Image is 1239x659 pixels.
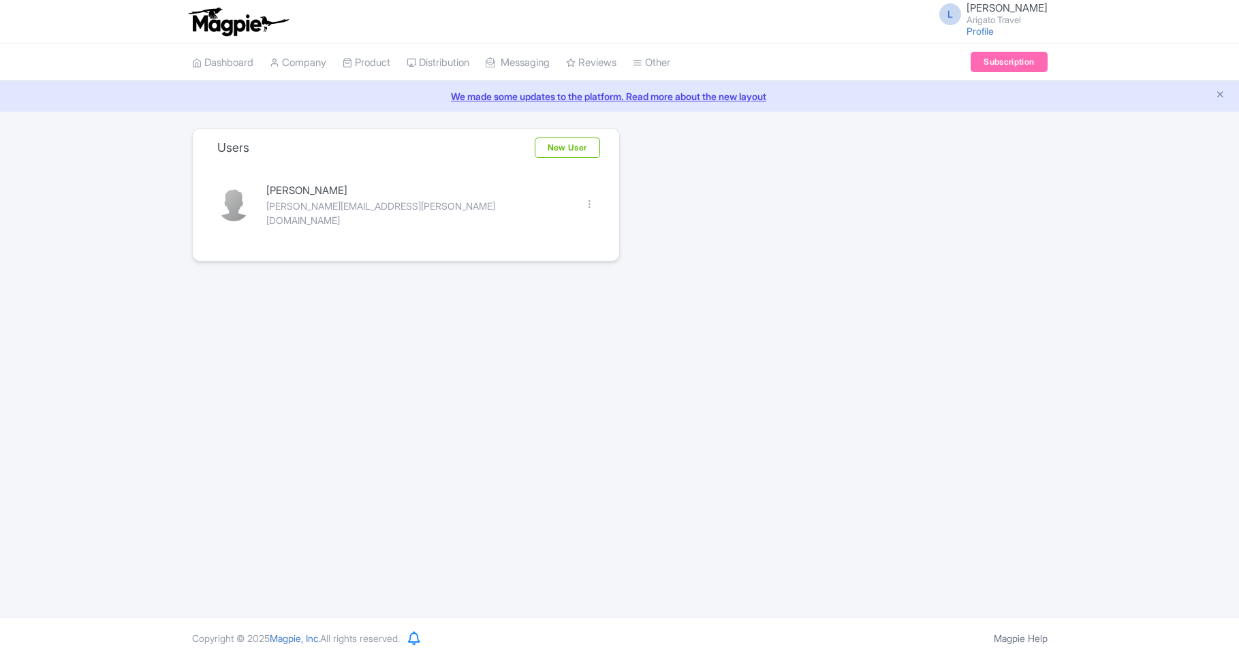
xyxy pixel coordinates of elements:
[343,44,390,82] a: Product
[184,631,408,645] div: Copyright © 2025 All rights reserved.
[971,52,1047,72] a: Subscription
[486,44,550,82] a: Messaging
[931,3,1048,25] a: L [PERSON_NAME] Arigato Travel
[566,44,616,82] a: Reviews
[994,632,1048,644] a: Magpie Help
[1215,88,1225,103] button: Close announcement
[266,199,568,227] div: [PERSON_NAME][EMAIL_ADDRESS][PERSON_NAME][DOMAIN_NAME]
[192,44,253,82] a: Dashboard
[217,140,249,155] h3: Users
[266,183,568,199] div: [PERSON_NAME]
[8,89,1231,103] a: We made some updates to the platform. Read more about the new layout
[535,138,600,158] a: New User
[270,632,320,644] span: Magpie, Inc.
[967,1,1048,14] span: [PERSON_NAME]
[407,44,469,82] a: Distribution
[185,7,291,37] img: logo-ab69f6fb50320c5b225c76a69d11143b.png
[967,16,1048,25] small: Arigato Travel
[967,25,994,37] a: Profile
[217,189,250,221] img: contact-b11cc6e953956a0c50a2f97983291f06.png
[939,3,961,25] span: L
[270,44,326,82] a: Company
[633,44,670,82] a: Other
